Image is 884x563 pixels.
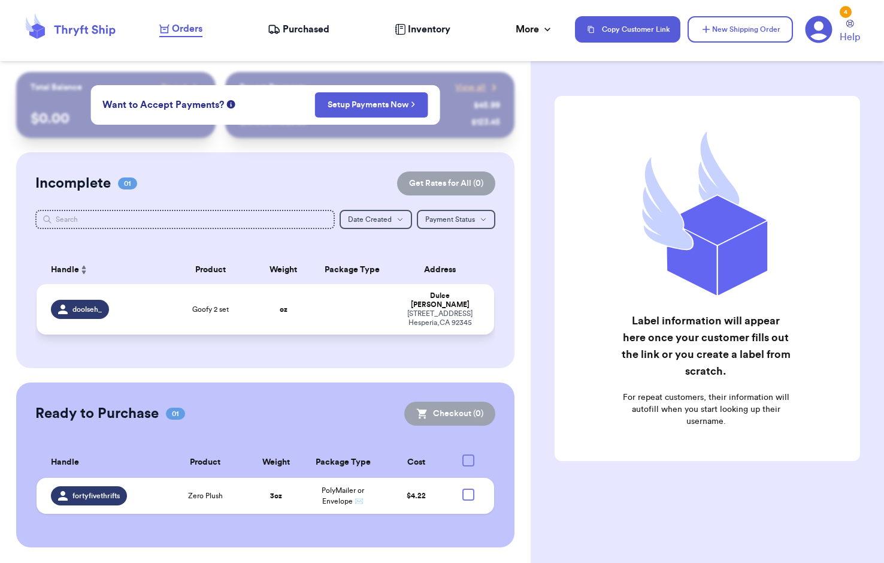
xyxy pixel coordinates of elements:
[161,82,201,94] a: Payout
[35,174,111,193] h2: Incomplete
[397,171,495,195] button: Get Rates for All (0)
[51,456,79,469] span: Handle
[161,82,187,94] span: Payout
[516,22,553,37] div: More
[188,491,223,501] span: Zero Plush
[166,408,185,420] span: 01
[620,312,791,380] h2: Label information will appear here once your customer fills out the link or you create a label fr...
[35,210,335,229] input: Search
[280,306,287,313] strong: oz
[348,216,392,223] span: Date Created
[250,447,303,478] th: Weight
[425,216,475,223] span: Payment Status
[840,6,852,18] div: 4
[840,20,860,44] a: Help
[474,100,500,112] div: $ 45.99
[72,491,120,501] span: fortyfivethrifts
[575,16,680,43] button: Copy Customer Link
[35,404,159,423] h2: Ready to Purchase
[401,291,480,309] div: Dulce [PERSON_NAME]
[159,22,202,37] a: Orders
[393,255,494,284] th: Address
[283,22,329,37] span: Purchased
[620,392,791,427] p: For repeat customers, their information will autofill when you start looking up their username.
[192,305,229,314] span: Goofy 2 set
[31,109,201,128] p: $ 0.00
[270,492,282,499] strong: 3 oz
[840,30,860,44] span: Help
[31,82,82,94] p: Total Balance
[383,447,449,478] th: Cost
[315,92,428,118] button: Setup Payments Now
[240,82,306,94] p: Recent Payments
[340,210,412,229] button: Date Created
[256,255,311,284] th: Weight
[401,309,480,327] div: [STREET_ADDRESS] Hesperia , CA 92345
[268,22,329,37] a: Purchased
[51,264,79,276] span: Handle
[407,492,426,499] span: $ 4.22
[395,22,450,37] a: Inventory
[165,255,256,284] th: Product
[322,487,364,505] span: PolyMailer or Envelope ✉️
[805,16,832,43] a: 4
[404,402,495,426] button: Checkout (0)
[455,82,486,94] span: View all
[311,255,393,284] th: Package Type
[102,98,224,112] span: Want to Accept Payments?
[408,22,450,37] span: Inventory
[79,263,89,277] button: Sort ascending
[417,210,495,229] button: Payment Status
[161,447,249,478] th: Product
[172,22,202,36] span: Orders
[455,82,500,94] a: View all
[688,16,793,43] button: New Shipping Order
[118,177,137,189] span: 01
[471,116,500,128] div: $ 123.45
[303,447,383,478] th: Package Type
[328,99,416,111] a: Setup Payments Now
[72,305,102,314] span: doolseh_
